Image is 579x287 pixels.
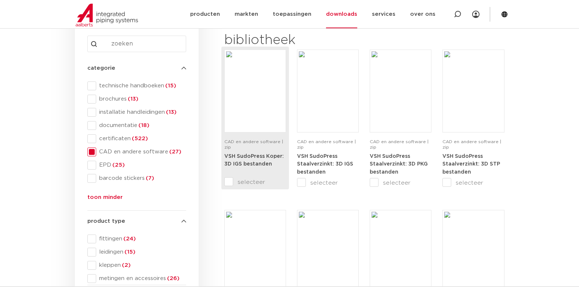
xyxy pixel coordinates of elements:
span: CAD en andere software | zip [442,139,501,149]
span: (2) [121,262,131,268]
div: metingen en accessoires(26) [87,274,186,283]
span: certificaten [96,135,186,142]
label: selecteer [297,178,359,187]
a: VSH SudoPress Staalverzinkt: 3D STP bestanden [442,153,500,175]
div: documentatie(18) [87,121,186,130]
div: barcode stickers(7) [87,174,186,183]
span: (27) [168,149,181,155]
a: VSH SudoPress Koper: 3D IGS bestanden [224,153,284,167]
a: VSH SudoPress Staalverzinkt: 3D IGS bestanden [297,153,353,175]
div: installatie handleidingen(13) [87,108,186,117]
label: selecteer [442,178,504,187]
span: EPD [96,161,186,169]
span: technische handboeken [96,82,186,90]
h4: categorie [87,64,186,73]
div: kleppen(2) [87,261,186,270]
img: Download-Placeholder-1.png [444,51,502,131]
span: (15) [123,249,135,255]
label: selecteer [370,178,431,187]
span: brochures [96,95,186,103]
span: CAD en andere software | zip [297,139,356,149]
div: brochures(13) [87,95,186,103]
label: selecteer [224,178,286,186]
span: kleppen [96,262,186,269]
div: fittingen(24) [87,235,186,243]
span: leidingen [96,248,186,256]
span: (15) [164,83,176,88]
span: (25) [111,162,125,168]
span: CAD en andere software | zip [370,139,428,149]
span: (24) [122,236,136,241]
span: (13) [127,96,138,102]
span: documentatie [96,122,186,129]
span: installatie handleidingen [96,109,186,116]
h4: product type [87,217,186,226]
div: CAD en andere software(27) [87,148,186,156]
span: fittingen [96,235,186,243]
span: (18) [137,123,149,128]
img: Download-Placeholder-1.png [372,51,430,131]
span: (522) [131,136,148,141]
a: VSH SudoPress Staalverzinkt: 3D PKG bestanden [370,153,428,175]
div: technische handboeken(15) [87,81,186,90]
button: toon minder [87,193,123,205]
img: Download-Placeholder-1.png [226,51,284,131]
h2: bibliotheek [224,32,355,49]
span: (26) [166,276,180,281]
img: Download-Placeholder-1.png [299,51,357,131]
div: leidingen(15) [87,248,186,257]
span: metingen en accessoires [96,275,186,282]
span: CAD en andere software | zip [224,139,283,149]
span: (7) [145,175,154,181]
span: (13) [165,109,177,115]
div: certificaten(522) [87,134,186,143]
span: barcode stickers [96,175,186,182]
span: CAD en andere software [96,148,186,156]
div: EPD(25) [87,161,186,170]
